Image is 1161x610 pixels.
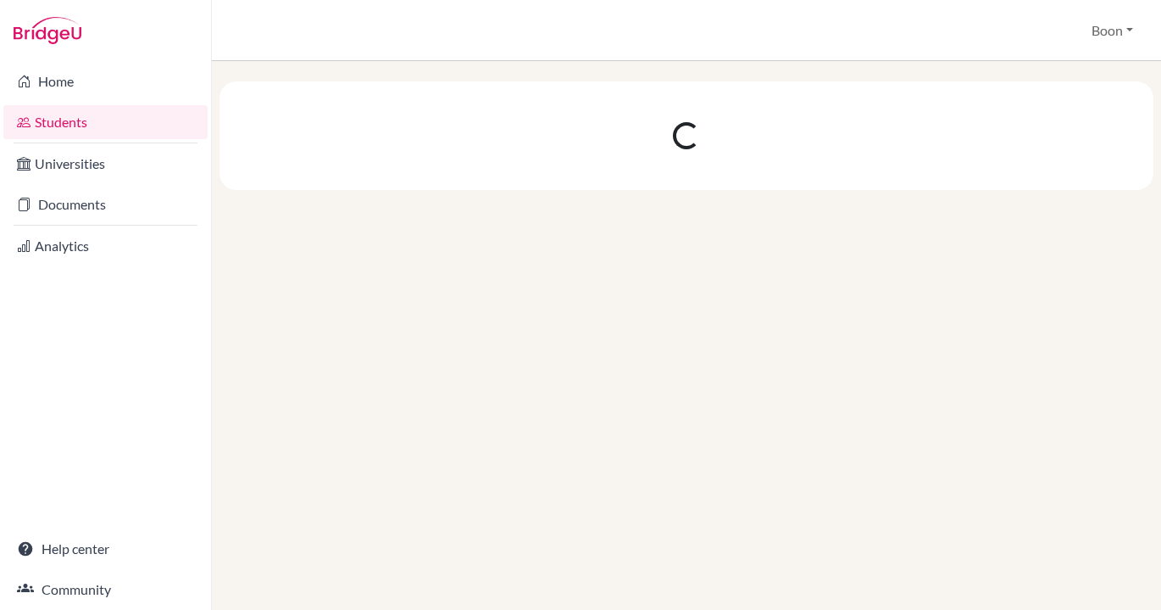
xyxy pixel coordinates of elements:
a: Home [3,64,208,98]
a: Students [3,105,208,139]
img: Bridge-U [14,17,81,44]
a: Documents [3,187,208,221]
a: Universities [3,147,208,181]
a: Analytics [3,229,208,263]
a: Help center [3,532,208,566]
button: Boon [1084,14,1141,47]
a: Community [3,573,208,607]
